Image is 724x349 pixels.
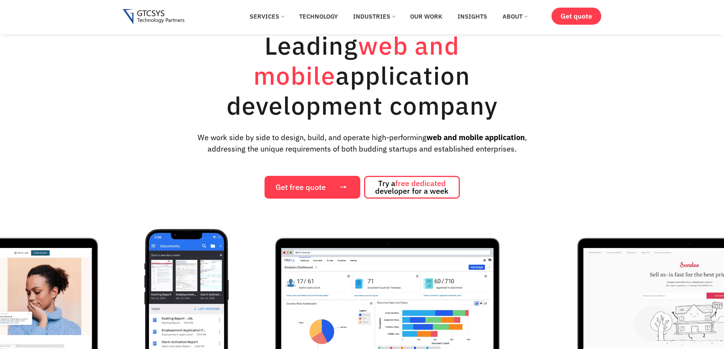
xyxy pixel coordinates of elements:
[191,30,533,120] h1: Leading application development company
[375,180,448,195] span: Try a developer for a week
[426,132,525,142] strong: web and mobile application
[123,9,185,25] img: Gtcsys logo
[293,8,344,25] a: Technology
[276,183,326,191] span: Get free quote
[561,12,592,20] span: Get quote
[404,8,448,25] a: Our Work
[253,29,459,92] span: web and mobile
[185,132,539,155] p: We work side by side to design, build, and operate high-performing , addressing the unique requir...
[452,8,493,25] a: Insights
[364,176,460,199] a: Try afree dedicated developer for a week
[244,8,290,25] a: Services
[347,8,401,25] a: Industries
[497,8,533,25] a: About
[395,178,446,188] span: free dedicated
[265,176,360,199] a: Get free quote
[551,8,601,25] a: Get quote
